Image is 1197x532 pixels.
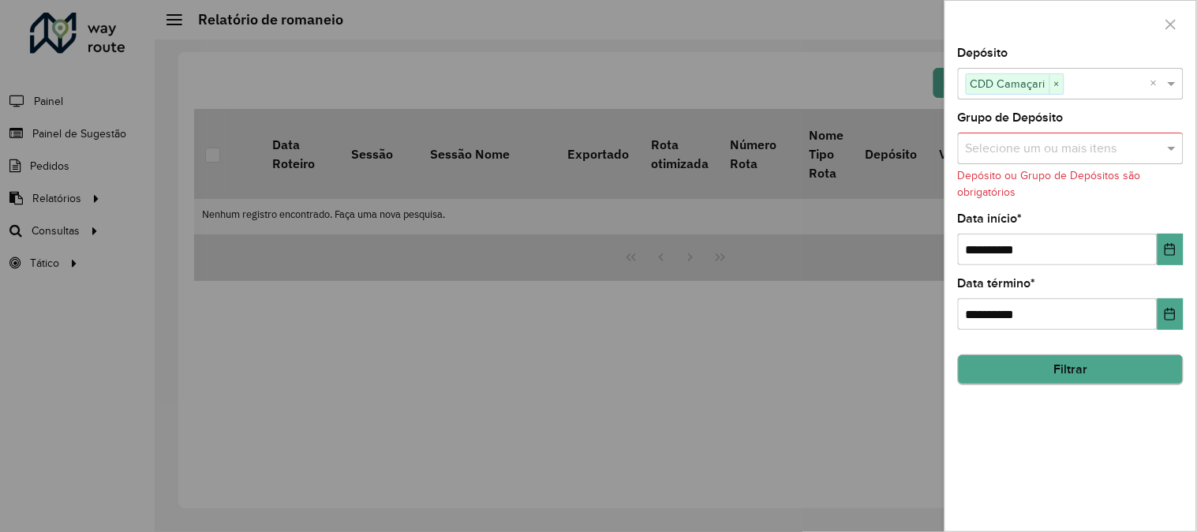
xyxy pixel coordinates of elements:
[958,209,1023,228] label: Data início
[1049,75,1064,94] span: ×
[1158,298,1184,330] button: Choose Date
[958,43,1008,62] label: Depósito
[958,274,1036,293] label: Data término
[967,74,1049,93] span: CDD Camaçari
[958,108,1064,127] label: Grupo de Depósito
[1150,74,1164,93] span: Clear all
[958,170,1141,198] formly-validation-message: Depósito ou Grupo de Depósitos são obrigatórios
[1158,234,1184,265] button: Choose Date
[958,354,1184,384] button: Filtrar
